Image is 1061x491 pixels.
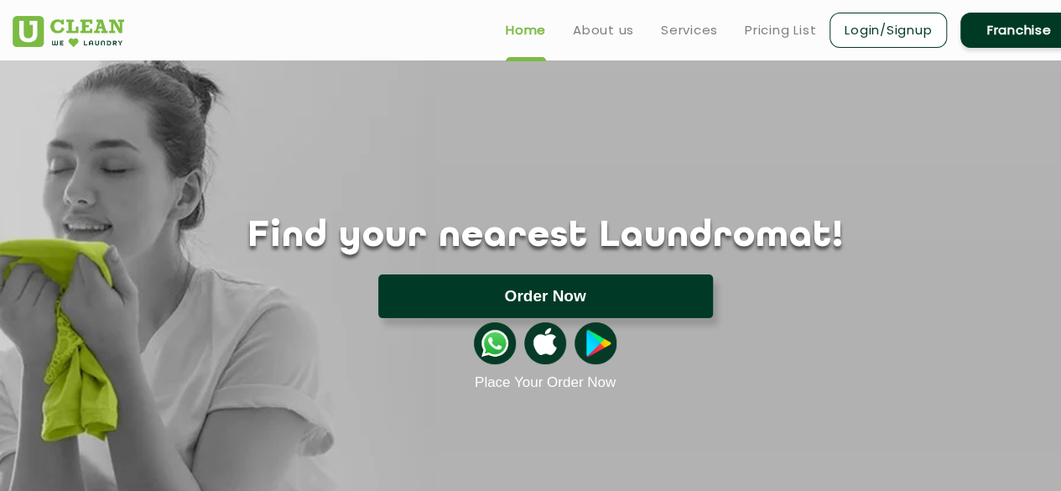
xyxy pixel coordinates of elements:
a: Login/Signup [830,13,947,48]
a: About us [573,20,634,40]
a: Services [661,20,718,40]
img: playstoreicon.png [575,322,616,364]
img: whatsappicon.png [474,322,516,364]
a: Home [506,20,546,40]
a: Pricing List [745,20,816,40]
img: apple-icon.png [524,322,566,364]
img: UClean Laundry and Dry Cleaning [13,16,124,47]
a: Place Your Order Now [475,374,616,391]
button: Order Now [378,274,713,318]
